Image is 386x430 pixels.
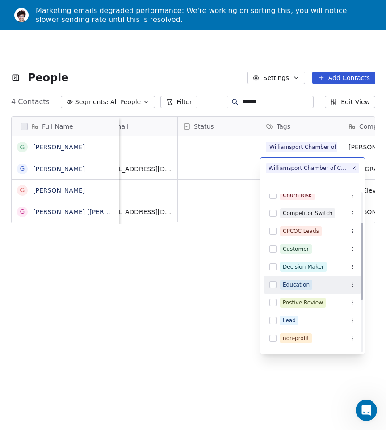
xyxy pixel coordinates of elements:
[283,227,319,235] div: CPCOC Leads
[283,209,332,217] div: Competitor Switch
[269,164,348,172] div: Williamsport Chamber of Commerce
[283,334,309,342] div: non-profit
[283,263,324,271] div: Decision Maker
[283,299,323,307] div: Postive Review
[14,8,29,22] img: Profile image for Ram
[356,400,377,421] iframe: Intercom live chat
[283,245,309,253] div: Customer
[283,191,312,199] div: Churn Risk
[36,6,357,24] div: Marketing emails degraded performance: We're working on sorting this, you will notice slower send...
[283,316,296,325] div: Lead
[283,281,310,289] div: Education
